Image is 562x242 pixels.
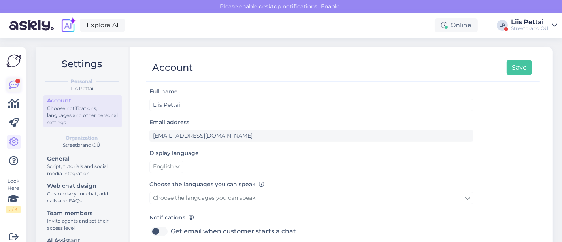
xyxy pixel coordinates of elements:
[153,163,174,171] span: English
[47,209,118,217] div: Team members
[42,85,122,92] div: Liis Pettai
[42,142,122,149] div: Streetbrand OÜ
[6,178,21,213] div: Look Here
[47,163,118,177] div: Script, tutorials and social media integration
[149,99,473,111] input: Enter name
[47,217,118,232] div: Invite agents and set their access level
[319,3,342,10] span: Enable
[43,208,122,233] a: Team membersInvite agents and set their access level
[435,18,478,32] div: Online
[149,130,473,142] input: Enter email
[6,206,21,213] div: 2 / 3
[511,19,557,32] a: Liis PettaiStreetbrand OÜ
[80,19,125,32] a: Explore AI
[6,53,21,68] img: Askly Logo
[43,181,122,206] a: Web chat designCustomise your chat, add calls and FAQs
[60,17,77,34] img: explore-ai
[43,95,122,127] a: AccountChoose notifications, languages and other personal settings
[43,153,122,178] a: GeneralScript, tutorials and social media integration
[149,180,264,189] label: Choose the languages you can speak
[47,190,118,204] div: Customise your chat, add calls and FAQs
[511,25,549,32] div: Streetbrand OÜ
[149,149,199,157] label: Display language
[149,118,189,127] label: Email address
[171,225,296,238] label: Get email when customer starts a chat
[42,57,122,72] h2: Settings
[152,60,193,75] div: Account
[47,96,118,105] div: Account
[149,87,178,96] label: Full name
[47,105,118,126] div: Choose notifications, languages and other personal settings
[153,194,255,201] span: Choose the languages you can speak
[149,161,183,173] a: English
[497,20,508,31] div: LP
[149,192,473,204] a: Choose the languages you can speak
[507,60,532,75] button: Save
[71,78,93,85] b: Personal
[47,182,118,190] div: Web chat design
[149,214,194,222] label: Notifications
[66,134,98,142] b: Organization
[47,155,118,163] div: General
[511,19,549,25] div: Liis Pettai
